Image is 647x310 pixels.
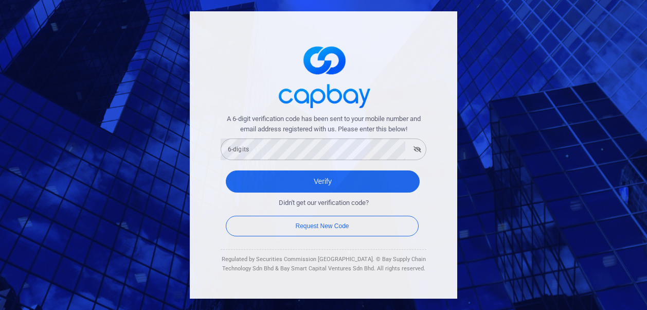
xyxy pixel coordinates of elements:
img: logo [272,37,375,114]
button: Request New Code [226,216,419,236]
span: A 6-digit verification code has been sent to your mobile number and email address registered with... [221,114,426,135]
button: Verify [226,170,420,193]
div: Regulated by Securities Commission [GEOGRAPHIC_DATA]. © Bay Supply Chain Technology Sdn Bhd & Bay... [221,255,426,273]
span: Didn't get our verification code? [279,198,369,209]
